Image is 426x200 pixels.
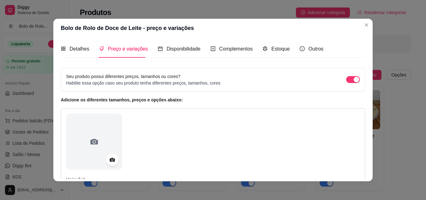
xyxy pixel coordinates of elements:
[70,46,89,51] span: Detalhes
[211,46,215,51] span: plus-square
[66,177,85,182] span: Variação 1
[158,46,163,51] span: calendar
[300,46,305,51] span: info-circle
[99,46,104,51] span: tags
[108,46,148,51] span: Preço e variações
[66,74,181,79] label: Seu produto possui diferentes preços, tamanhos ou cores?
[53,19,373,37] header: Bolo de Rolo de Doce de Leite - preço e variações
[66,80,220,86] p: Habilite essa opção caso seu produto tenha diferentes preços, tamanhos, cores
[308,46,323,51] span: Outros
[263,46,268,51] span: code-sandbox
[167,46,201,51] span: Disponibilidade
[271,46,290,51] span: Estoque
[61,96,365,103] article: Adicione os diferentes tamanhos, preços e opções abaixo:
[361,20,371,30] button: Close
[61,46,66,51] span: appstore
[219,46,253,51] span: Complementos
